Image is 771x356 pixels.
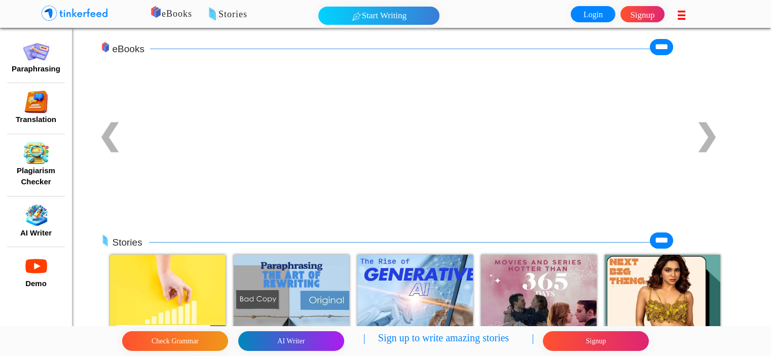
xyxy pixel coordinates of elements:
a: Login [571,6,615,22]
button: Translation [13,113,59,126]
h2: Stories [113,235,144,251]
button: Signup [543,331,649,351]
button: Start Writing [318,7,439,25]
img: paraphrase.png [23,40,49,63]
p: Stories [177,8,516,22]
a: Signup [620,6,665,22]
p: | Sign up to write amazing stories | [363,330,534,352]
button: AI Writer [238,331,344,351]
img: translate%20icon.png [23,91,49,113]
img: 1.png [23,204,49,227]
p: eBooks [137,7,476,21]
button: Check Grammar [122,331,228,351]
button: Paraphrasing [9,63,63,75]
button: AI Writer [17,227,55,240]
h2: eBooks [113,42,146,57]
a: ❯ [686,106,749,166]
button: Demo [22,278,50,290]
img: 2.png [23,142,49,165]
a: ❮ [89,106,130,166]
